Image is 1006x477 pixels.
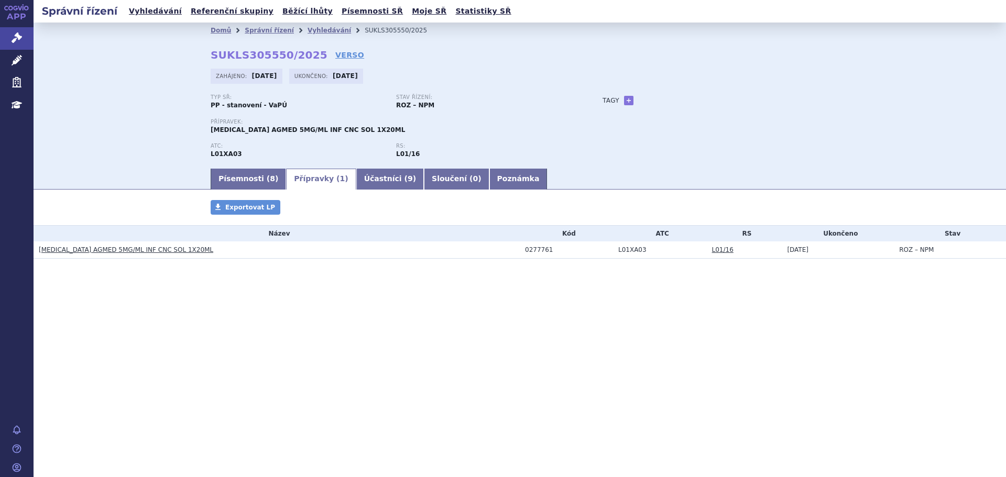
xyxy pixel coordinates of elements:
[489,169,548,190] a: Poznámka
[452,4,514,18] a: Statistiky SŘ
[245,27,294,34] a: Správní řízení
[39,246,213,253] a: [MEDICAL_DATA] AGMED 5MG/ML INF CNC SOL 1X20ML
[396,150,420,158] strong: oxaliplatina
[211,169,286,190] a: Písemnosti (8)
[211,143,386,149] p: ATC:
[712,246,734,253] a: L01/16
[211,119,582,125] p: Přípravek:
[603,94,619,107] h3: Tagy
[424,169,489,190] a: Sloučení (0)
[188,4,277,18] a: Referenční skupiny
[333,72,358,80] strong: [DATE]
[356,169,424,190] a: Účastníci (9)
[520,226,613,241] th: Kód
[707,226,782,241] th: RS
[34,226,520,241] th: Název
[216,72,249,80] span: Zahájeno:
[225,204,275,211] span: Exportovat LP
[409,4,450,18] a: Moje SŘ
[286,169,356,190] a: Přípravky (1)
[270,174,275,183] span: 8
[525,246,613,253] div: 0277761
[34,4,126,18] h2: Správní řízení
[396,94,571,101] p: Stav řízení:
[211,102,287,109] strong: PP - stanovení - VaPÚ
[787,246,808,253] span: [DATE]
[613,226,707,241] th: ATC
[211,94,386,101] p: Typ SŘ:
[365,23,441,38] li: SUKLS305550/2025
[308,27,351,34] a: Vyhledávání
[894,241,1006,259] td: ROZ – NPM
[211,49,327,61] strong: SUKLS305550/2025
[624,96,633,105] a: +
[211,27,231,34] a: Domů
[338,4,406,18] a: Písemnosti SŘ
[252,72,277,80] strong: [DATE]
[211,200,280,215] a: Exportovat LP
[782,226,894,241] th: Ukončeno
[408,174,413,183] span: 9
[396,143,571,149] p: RS:
[396,102,434,109] strong: ROZ – NPM
[340,174,345,183] span: 1
[211,150,242,158] strong: OXALIPLATINA
[279,4,336,18] a: Běžící lhůty
[126,4,185,18] a: Vyhledávání
[473,174,478,183] span: 0
[211,126,405,134] span: [MEDICAL_DATA] AGMED 5MG/ML INF CNC SOL 1X20ML
[894,226,1006,241] th: Stav
[613,241,707,259] td: OXALIPLATINA
[294,72,330,80] span: Ukončeno:
[335,50,364,60] a: VERSO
